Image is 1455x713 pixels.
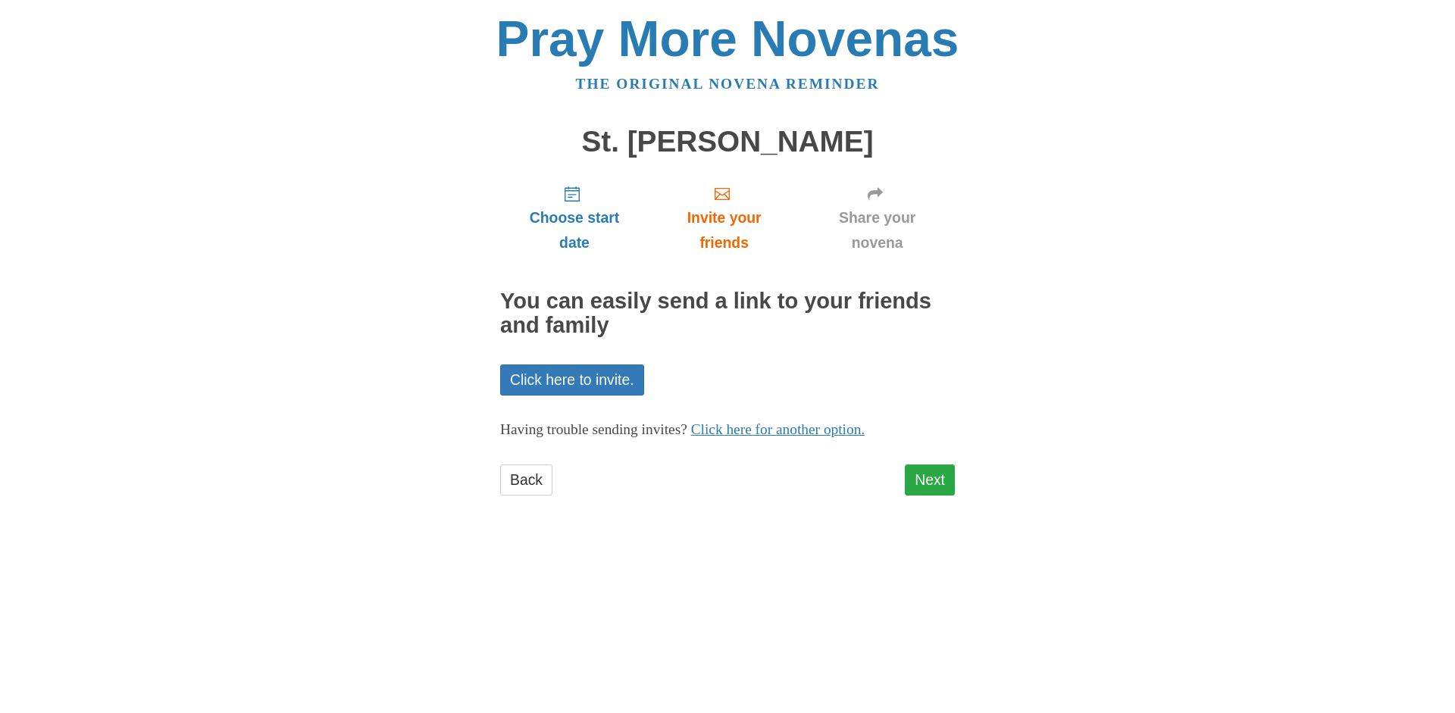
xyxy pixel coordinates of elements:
[815,205,940,255] span: Share your novena
[500,126,955,158] h1: St. [PERSON_NAME]
[664,205,784,255] span: Invite your friends
[500,173,649,263] a: Choose start date
[799,173,955,263] a: Share your novena
[576,76,880,92] a: The original novena reminder
[500,364,644,396] a: Click here to invite.
[691,421,865,437] a: Click here for another option.
[500,289,955,338] h2: You can easily send a link to your friends and family
[500,464,552,496] a: Back
[649,173,799,263] a: Invite your friends
[500,421,687,437] span: Having trouble sending invites?
[905,464,955,496] a: Next
[515,205,634,255] span: Choose start date
[496,11,959,67] a: Pray More Novenas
